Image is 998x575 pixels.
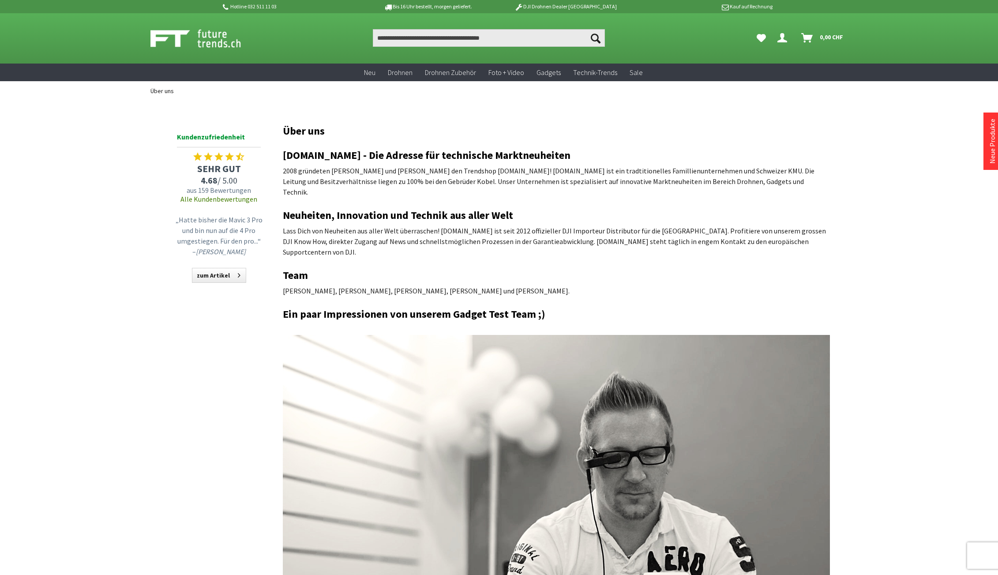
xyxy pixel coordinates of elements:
[283,286,830,296] p: [PERSON_NAME], [PERSON_NAME], [PERSON_NAME], [PERSON_NAME] und [PERSON_NAME].
[373,29,605,47] input: Produkt, Marke, Kategorie, EAN, Artikelnummer…
[567,64,623,82] a: Technik-Trends
[180,195,257,203] a: Alle Kundenbewertungen
[630,68,643,77] span: Sale
[419,64,482,82] a: Drohnen Zubehör
[175,214,263,257] p: „Hatte bisher die Mavic 3 Pro und bin nun auf die 4 Pro umgestiegen. Für den pro...“ –
[752,29,770,47] a: Meine Favoriten
[573,68,617,77] span: Technik-Trends
[364,68,375,77] span: Neu
[283,125,830,137] h1: Über uns
[173,162,265,175] span: SEHR GUT
[482,64,530,82] a: Foto + Video
[359,1,496,12] p: Bis 16 Uhr bestellt, morgen geliefert.
[623,64,649,82] a: Sale
[820,30,843,44] span: 0,00 CHF
[988,119,997,164] a: Neue Produkte
[283,308,830,320] h2: Ein paar Impressionen von unserem Gadget Test Team ;)
[173,175,265,186] span: / 5.00
[283,270,830,281] h2: Team
[586,29,605,47] button: Suchen
[488,68,524,77] span: Foto + Video
[634,1,772,12] p: Kauf auf Rechnung
[497,1,634,12] p: DJI Drohnen Dealer [GEOGRAPHIC_DATA]
[283,225,830,257] p: Lass Dich von Neuheiten aus aller Welt überraschen! [DOMAIN_NAME] ist seit 2012 offizieller DJI I...
[192,268,246,283] a: zum Artikel
[201,175,218,186] span: 4.68
[425,68,476,77] span: Drohnen Zubehör
[358,64,382,82] a: Neu
[150,27,260,49] img: Shop Futuretrends - zur Startseite wechseln
[537,68,561,77] span: Gadgets
[283,150,830,161] h2: [DOMAIN_NAME] - Die Adresse für technische Marktneuheiten
[177,131,261,147] span: Kundenzufriedenheit
[530,64,567,82] a: Gadgets
[774,29,794,47] a: Dein Konto
[150,87,174,95] span: Über uns
[196,247,246,256] em: [PERSON_NAME]
[173,186,265,195] span: aus 159 Bewertungen
[283,165,830,197] p: 2008 gründeten [PERSON_NAME] und [PERSON_NAME] den Trendshop [DOMAIN_NAME]! [DOMAIN_NAME] ist ein...
[146,81,178,101] a: Über uns
[283,210,830,221] h2: Neuheiten, Innovation und Technik aus aller Welt
[382,64,419,82] a: Drohnen
[798,29,848,47] a: Warenkorb
[388,68,413,77] span: Drohnen
[221,1,359,12] p: Hotline 032 511 11 03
